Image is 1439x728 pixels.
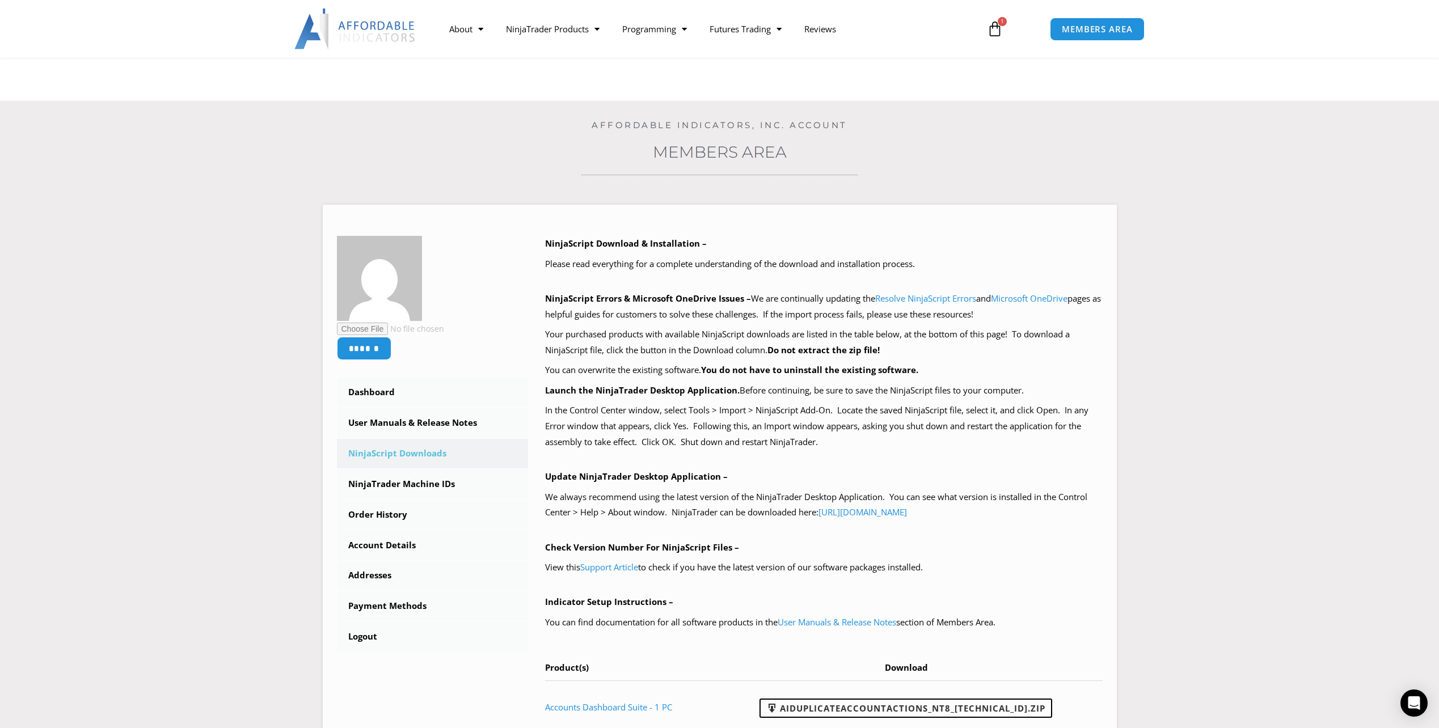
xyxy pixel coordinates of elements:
[545,384,740,396] b: Launch the NinjaTrader Desktop Application.
[337,439,529,468] a: NinjaScript Downloads
[337,622,529,651] a: Logout
[337,500,529,530] a: Order History
[545,327,1103,358] p: Your purchased products with available NinjaScript downloads are listed in the table below, at th...
[545,403,1103,450] p: In the Control Center window, select Tools > Import > NinjaScript Add-On. Locate the saved NinjaS...
[1400,689,1428,717] div: Open Intercom Messenger
[337,531,529,560] a: Account Details
[545,362,1103,378] p: You can overwrite the existing software.
[337,591,529,621] a: Payment Methods
[545,541,739,553] b: Check Version Number For NinjaScript Files –
[337,561,529,590] a: Addresses
[1062,25,1133,33] span: MEMBERS AREA
[294,9,416,49] img: LogoAI | Affordable Indicators – NinjaTrader
[337,236,422,321] img: 19b280898f3687ba2133f432038831e714c1f8347bfdf76545eda7ae1b8383ec
[767,344,880,355] b: Do not extract the zip file!
[698,16,793,42] a: Futures Trading
[818,506,907,518] a: [URL][DOMAIN_NAME]
[701,364,918,375] b: You do not have to uninstall the existing software.
[545,383,1103,399] p: Before continuing, be sure to save the NinjaScript files to your computer.
[545,560,1103,575] p: View this to check if you have the latest version of our software packages installed.
[970,12,1020,45] a: 1
[545,471,728,482] b: Update NinjaTrader Desktop Application –
[545,291,1103,323] p: We are continually updating the and pages as helpful guides for customers to solve these challeng...
[545,615,1103,630] p: You can find documentation for all software products in the section of Members Area.
[778,616,896,628] a: User Manuals & Release Notes
[1050,18,1145,41] a: MEMBERS AREA
[545,256,1103,272] p: Please read everything for a complete understanding of the download and installation process.
[438,16,495,42] a: About
[759,699,1052,718] a: AIDuplicateAccountActions_NT8_[TECHNICAL_ID].zip
[545,701,672,713] a: Accounts Dashboard Suite - 1 PC
[611,16,698,42] a: Programming
[793,16,847,42] a: Reviews
[337,378,529,407] a: Dashboard
[337,469,529,499] a: NinjaTrader Machine IDs
[991,293,1067,304] a: Microsoft OneDrive
[653,142,787,162] a: Members Area
[337,408,529,438] a: User Manuals & Release Notes
[580,561,638,573] a: Support Article
[545,238,707,249] b: NinjaScript Download & Installation –
[545,293,751,304] b: NinjaScript Errors & Microsoft OneDrive Issues –
[998,17,1007,26] span: 1
[545,662,589,673] span: Product(s)
[592,120,847,130] a: Affordable Indicators, Inc. Account
[495,16,611,42] a: NinjaTrader Products
[545,596,673,607] b: Indicator Setup Instructions –
[885,662,928,673] span: Download
[438,16,973,42] nav: Menu
[545,489,1103,521] p: We always recommend using the latest version of the NinjaTrader Desktop Application. You can see ...
[875,293,976,304] a: Resolve NinjaScript Errors
[337,378,529,651] nav: Account pages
